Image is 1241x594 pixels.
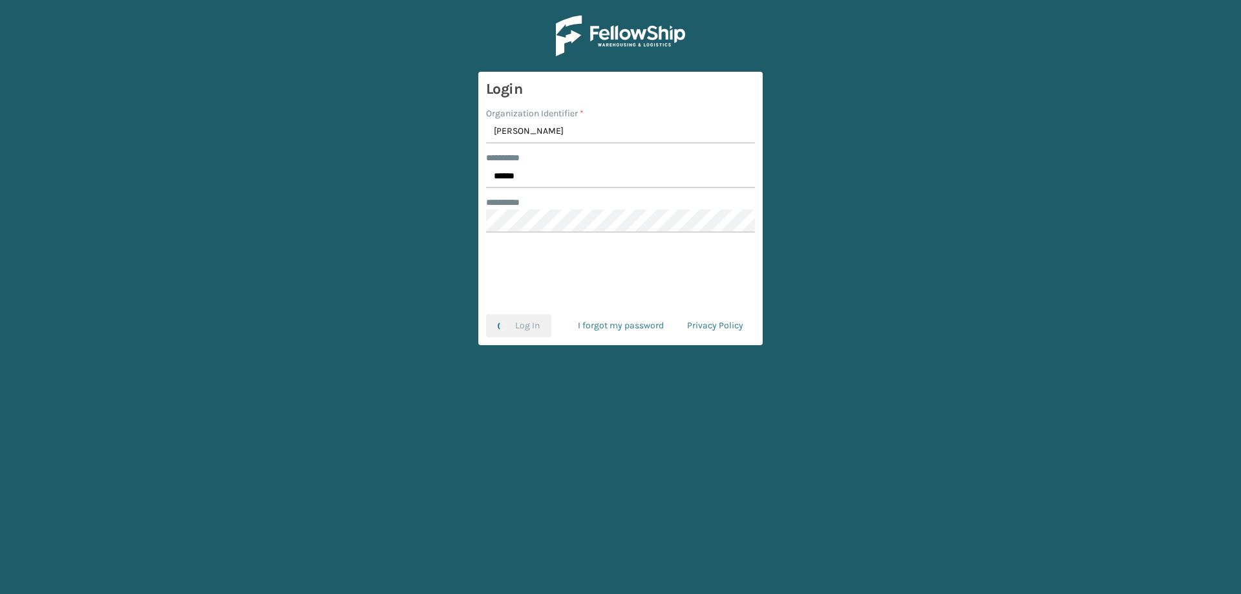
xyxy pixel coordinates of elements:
img: Logo [556,16,685,56]
button: Log In [486,314,551,337]
a: Privacy Policy [675,314,755,337]
iframe: reCAPTCHA [522,248,719,299]
label: Organization Identifier [486,107,584,120]
h3: Login [486,80,755,99]
a: I forgot my password [566,314,675,337]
